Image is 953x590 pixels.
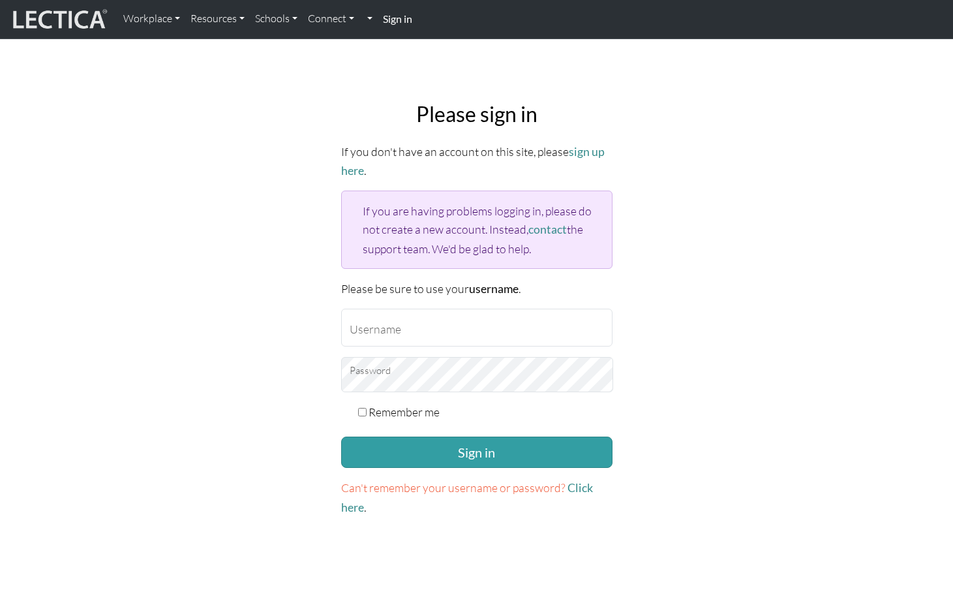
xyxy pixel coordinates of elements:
[341,437,613,468] button: Sign in
[341,309,613,347] input: Username
[341,478,613,516] p: .
[369,403,440,421] label: Remember me
[341,481,593,514] a: Click here
[528,223,567,236] a: contact
[341,102,613,127] h2: Please sign in
[250,5,303,33] a: Schools
[185,5,250,33] a: Resources
[341,142,613,180] p: If you don't have an account on this site, please .
[303,5,359,33] a: Connect
[383,12,412,25] strong: Sign in
[10,7,108,32] img: lecticalive
[378,5,417,33] a: Sign in
[469,282,519,296] strong: username
[118,5,185,33] a: Workplace
[341,480,566,495] span: Can't remember your username or password?
[341,279,613,298] p: Please be sure to use your .
[341,191,613,268] div: If you are having problems logging in, please do not create a new account. Instead, the support t...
